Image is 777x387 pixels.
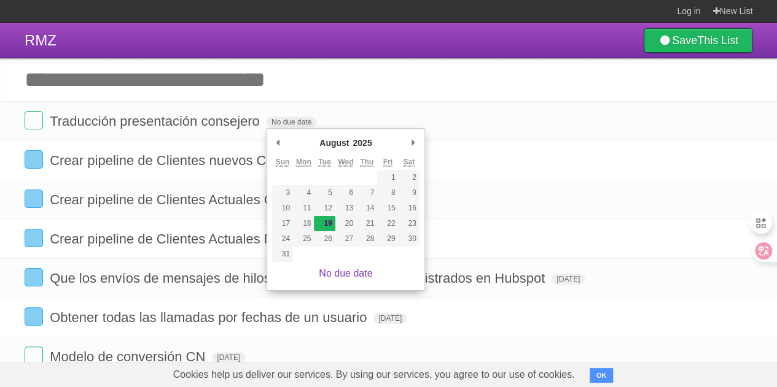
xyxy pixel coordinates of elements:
b: This List [697,34,738,47]
button: 23 [399,216,420,231]
button: 10 [272,201,293,216]
button: 14 [356,201,377,216]
label: Done [25,190,43,208]
button: 26 [314,231,335,247]
button: 16 [399,201,420,216]
button: 8 [377,185,398,201]
abbr: Sunday [276,158,290,167]
button: 18 [293,216,314,231]
span: [DATE] [552,274,585,285]
span: Cookies help us deliver our services. By using our services, you agree to our use of cookies. [161,362,587,387]
button: 4 [293,185,314,201]
label: Done [25,268,43,286]
label: Done [25,111,43,129]
span: [DATE] [212,352,245,363]
span: [DATE] [373,313,407,324]
abbr: Saturday [403,158,415,167]
button: 19 [314,216,335,231]
span: Modelo de conversión CN [50,349,208,364]
button: Next Month [407,134,420,152]
button: 15 [377,201,398,216]
button: 24 [272,231,293,247]
span: Obtener todas las llamadas por fechas de un usuario [50,310,370,325]
span: Crear pipeline de Clientes Actuales Conta [50,192,303,207]
a: SaveThis List [644,28,752,53]
span: Crear pipeline de Clientes Actuales Nomi [50,231,299,247]
button: 3 [272,185,293,201]
abbr: Thursday [360,158,373,167]
button: 27 [335,231,356,247]
label: Done [25,307,43,326]
button: 11 [293,201,314,216]
button: 21 [356,216,377,231]
label: Done [25,347,43,365]
button: 5 [314,185,335,201]
button: 17 [272,216,293,231]
abbr: Wednesday [338,158,353,167]
button: 1 [377,170,398,185]
label: Done [25,150,43,169]
button: 9 [399,185,420,201]
div: August [318,134,351,152]
abbr: Monday [296,158,311,167]
button: 29 [377,231,398,247]
button: Previous Month [272,134,284,152]
label: Done [25,229,43,247]
span: RMZ [25,32,57,48]
span: Traducción presentación consejero [50,113,263,129]
button: 13 [335,201,356,216]
abbr: Friday [383,158,392,167]
div: 2025 [351,134,373,152]
span: Crear pipeline de Clientes nuevos Contalinea [50,153,324,168]
button: 6 [335,185,356,201]
abbr: Tuesday [318,158,330,167]
button: 30 [399,231,420,247]
button: OK [590,368,614,383]
span: Que los envíos de mensajes de hilos queden debidamente registrados en Hubspot [50,270,548,286]
button: 25 [293,231,314,247]
button: 31 [272,247,293,262]
a: No due date [319,268,372,278]
button: 2 [399,170,420,185]
button: 22 [377,216,398,231]
button: 28 [356,231,377,247]
button: 7 [356,185,377,201]
button: 20 [335,216,356,231]
button: 12 [314,201,335,216]
span: No due date [267,117,316,128]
